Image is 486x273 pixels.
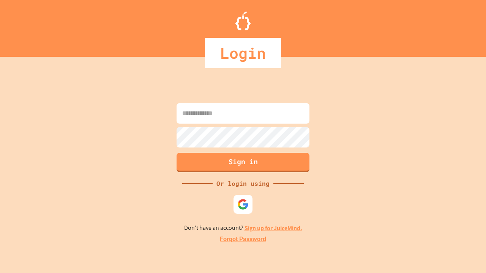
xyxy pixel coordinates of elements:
[245,224,302,232] a: Sign up for JuiceMind.
[205,38,281,68] div: Login
[184,223,302,233] p: Don't have an account?
[177,153,309,172] button: Sign in
[220,235,266,244] a: Forgot Password
[235,11,251,30] img: Logo.svg
[213,179,273,188] div: Or login using
[237,199,249,210] img: google-icon.svg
